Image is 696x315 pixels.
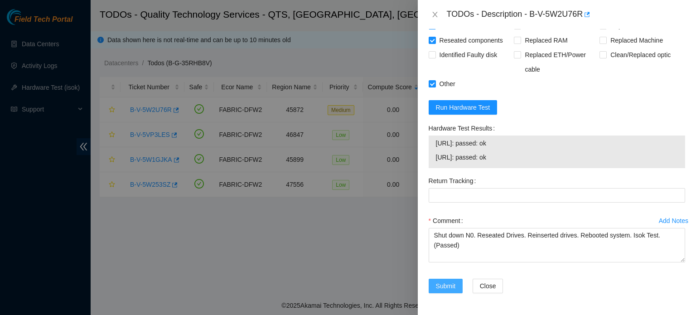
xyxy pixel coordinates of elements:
div: TODOs - Description - B-V-5W2U76R [447,7,685,22]
span: Run Hardware Test [436,102,490,112]
span: Replaced ETH/Power cable [521,48,599,77]
button: Close [473,279,503,293]
span: Clean/Replaced optic [607,48,674,62]
span: [URL]: passed: ok [436,152,678,162]
span: Close [480,281,496,291]
span: Reseated components [436,33,507,48]
button: Close [429,10,441,19]
span: Identified Faulty disk [436,48,501,62]
input: Return Tracking [429,188,685,203]
label: Comment [429,213,467,228]
span: Other [436,77,459,91]
span: [URL]: passed: ok [436,138,678,148]
button: Add Notes [658,213,689,228]
span: Replaced Machine [607,33,667,48]
label: Return Tracking [429,174,480,188]
label: Hardware Test Results [429,121,498,136]
div: Add Notes [659,218,688,224]
button: Run Hardware Test [429,100,498,115]
span: Replaced RAM [521,33,571,48]
span: close [431,11,439,18]
span: Submit [436,281,456,291]
button: Submit [429,279,463,293]
textarea: Comment [429,228,685,262]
